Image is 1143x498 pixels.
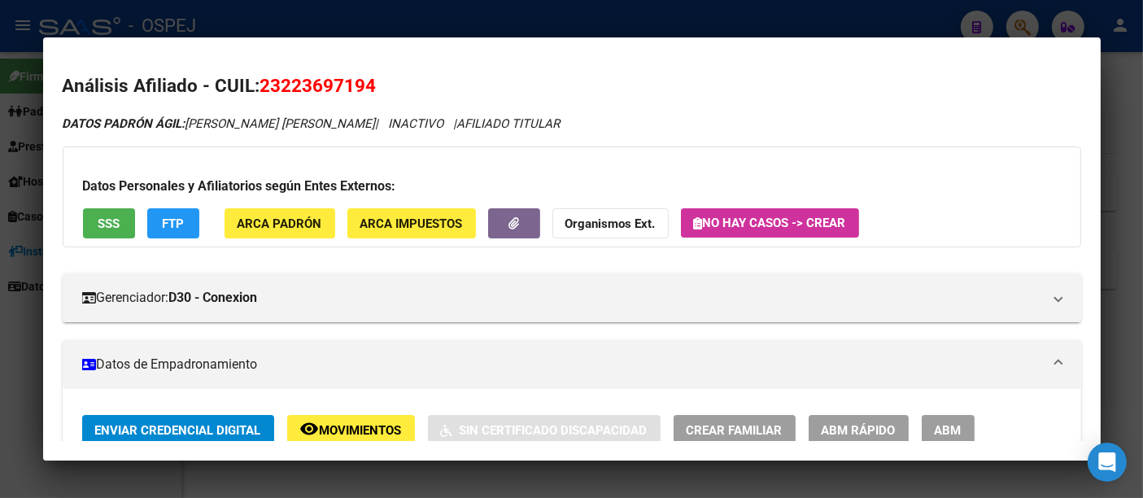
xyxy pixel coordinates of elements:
span: Crear Familiar [687,423,783,438]
button: Enviar Credencial Digital [82,415,274,445]
strong: Organismos Ext. [565,216,656,231]
span: SSS [98,216,120,231]
mat-panel-title: Datos de Empadronamiento [82,355,1042,374]
button: SSS [83,208,135,238]
button: ARCA Impuestos [347,208,476,238]
button: FTP [147,208,199,238]
button: ABM Rápido [809,415,909,445]
span: [PERSON_NAME] [PERSON_NAME] [63,116,376,131]
h3: Datos Personales y Afiliatorios según Entes Externos: [83,177,1061,196]
span: No hay casos -> Crear [694,216,846,230]
button: Crear Familiar [674,415,796,445]
span: ARCA Impuestos [360,216,463,231]
button: Organismos Ext. [552,208,669,238]
span: 23223697194 [260,75,377,96]
button: No hay casos -> Crear [681,208,859,238]
strong: DATOS PADRÓN ÁGIL: [63,116,185,131]
i: | INACTIVO | [63,116,561,131]
span: ARCA Padrón [238,216,322,231]
button: Movimientos [287,415,415,445]
h2: Análisis Afiliado - CUIL: [63,72,1081,100]
mat-expansion-panel-header: Gerenciador:D30 - Conexion [63,273,1081,322]
mat-icon: remove_red_eye [300,419,320,439]
button: ABM [922,415,975,445]
span: AFILIADO TITULAR [457,116,561,131]
span: FTP [162,216,184,231]
div: Open Intercom Messenger [1088,443,1127,482]
span: ABM Rápido [822,423,896,438]
mat-expansion-panel-header: Datos de Empadronamiento [63,340,1081,389]
span: Movimientos [320,423,402,438]
strong: D30 - Conexion [169,288,258,308]
span: Sin Certificado Discapacidad [460,423,648,438]
span: Enviar Credencial Digital [95,423,261,438]
button: Sin Certificado Discapacidad [428,415,661,445]
span: ABM [935,423,962,438]
button: ARCA Padrón [225,208,335,238]
mat-panel-title: Gerenciador: [82,288,1042,308]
